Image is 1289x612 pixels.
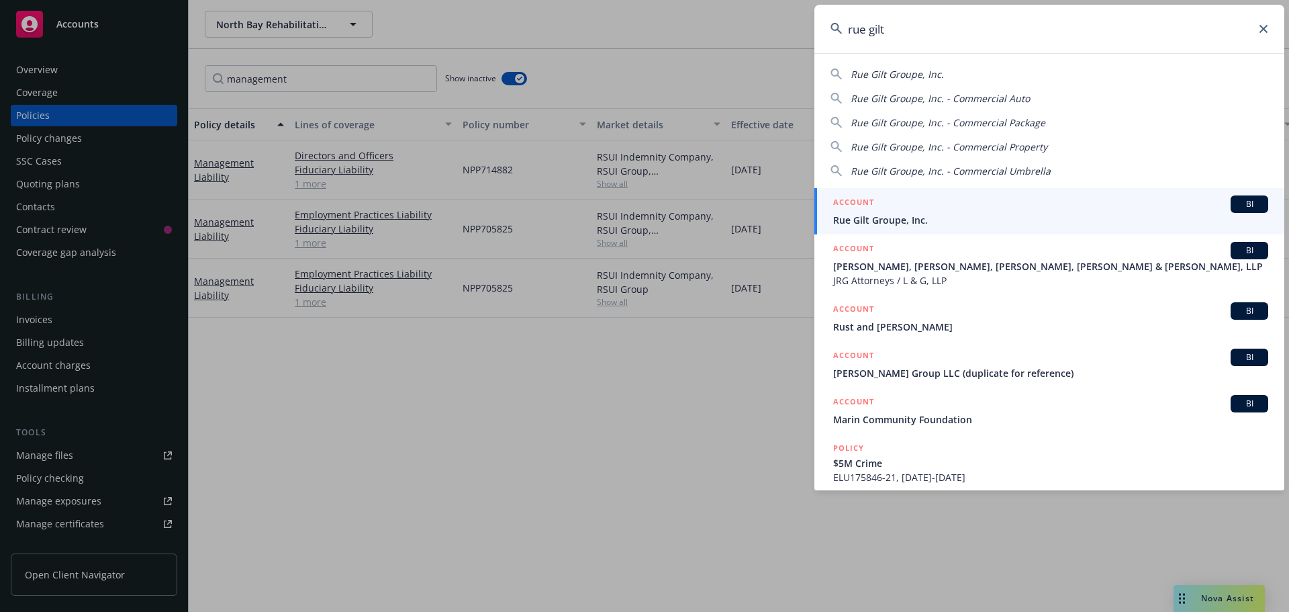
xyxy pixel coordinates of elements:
[833,441,864,455] h5: POLICY
[814,295,1284,341] a: ACCOUNTBIRust and [PERSON_NAME]
[833,320,1268,334] span: Rust and [PERSON_NAME]
[814,388,1284,434] a: ACCOUNTBIMarin Community Foundation
[833,412,1268,427] span: Marin Community Foundation
[833,259,1268,273] span: [PERSON_NAME], [PERSON_NAME], [PERSON_NAME], [PERSON_NAME] & [PERSON_NAME], LLP
[833,349,874,365] h5: ACCOUNT
[851,165,1051,177] span: Rue Gilt Groupe, Inc. - Commercial Umbrella
[814,188,1284,234] a: ACCOUNTBIRue Gilt Groupe, Inc.
[814,5,1284,53] input: Search...
[1236,245,1263,257] span: BI
[851,140,1047,153] span: Rue Gilt Groupe, Inc. - Commercial Property
[833,242,874,258] h5: ACCOUNT
[833,470,1268,484] span: ELU175846-21, [DATE]-[DATE]
[833,302,874,318] h5: ACCOUNT
[1236,198,1263,210] span: BI
[814,234,1284,295] a: ACCOUNTBI[PERSON_NAME], [PERSON_NAME], [PERSON_NAME], [PERSON_NAME] & [PERSON_NAME], LLPJRG Attor...
[833,195,874,212] h5: ACCOUNT
[851,116,1045,129] span: Rue Gilt Groupe, Inc. - Commercial Package
[814,434,1284,492] a: POLICY$5M CrimeELU175846-21, [DATE]-[DATE]
[1236,398,1263,410] span: BI
[851,92,1030,105] span: Rue Gilt Groupe, Inc. - Commercial Auto
[833,213,1268,227] span: Rue Gilt Groupe, Inc.
[851,68,944,81] span: Rue Gilt Groupe, Inc.
[1236,351,1263,363] span: BI
[833,273,1268,288] span: JRG Attorneys / L & G, LLP
[833,456,1268,470] span: $5M Crime
[1236,305,1263,317] span: BI
[833,395,874,411] h5: ACCOUNT
[833,366,1268,380] span: [PERSON_NAME] Group LLC (duplicate for reference)
[814,341,1284,388] a: ACCOUNTBI[PERSON_NAME] Group LLC (duplicate for reference)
